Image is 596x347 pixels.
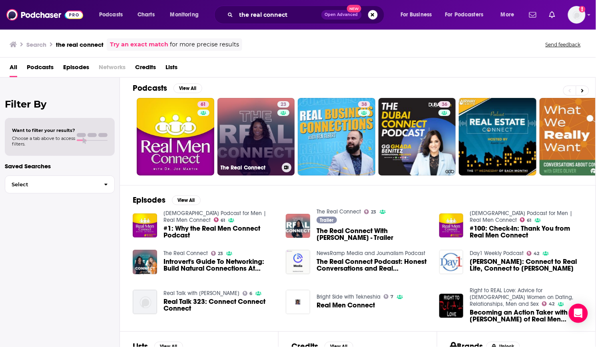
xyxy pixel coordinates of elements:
h3: the real connect [56,41,104,48]
img: The Real Connect Podcast: Honest Conversations and Real Connection [286,250,310,274]
a: Becoming an Action Taker with Dr. Joe Martin of Real Men Connect [470,309,583,323]
span: 61 [201,101,206,109]
span: 6 [249,292,252,295]
span: The Real Connect With [PERSON_NAME] - Trailer [317,227,430,241]
a: The Real Connect [317,208,361,215]
a: 38 [358,101,370,108]
span: Open Advanced [325,13,358,17]
button: View All [172,195,201,205]
a: The Real Connect With Tamika Carlton - Trailer [317,227,430,241]
a: 36 [379,98,456,175]
h2: Podcasts [133,83,167,93]
span: For Business [401,9,432,20]
a: 6 [243,291,253,296]
a: #100: Check-In: Thank You from Real Men Connect [470,225,583,239]
span: [PERSON_NAME]: Connect to Real Life, Connect to [PERSON_NAME] [470,258,583,272]
a: Real Talk with Ashley [163,290,239,297]
svg: Add a profile image [579,6,586,12]
span: For Podcasters [445,9,484,20]
span: Select [5,182,98,187]
span: 61 [527,219,532,222]
a: Bright Side with Tekneshia [317,293,381,300]
button: Open AdvancedNew [321,10,362,20]
span: 23 [371,210,377,214]
button: Select [5,175,115,193]
button: Show profile menu [568,6,586,24]
a: 42 [527,251,540,256]
p: Saved Searches [5,162,115,170]
a: PodcastsView All [133,83,202,93]
span: Networks [99,61,126,77]
img: Becoming an Action Taker with Dr. Joe Martin of Real Men Connect [439,294,464,318]
h2: Episodes [133,195,165,205]
img: Real Men Connect [286,290,310,314]
span: 36 [442,101,447,109]
span: Logged in as WorldWide452 [568,6,586,24]
span: #1: Why the Real Men Connect Podcast [163,225,277,239]
span: Credits [135,61,156,77]
a: Show notifications dropdown [546,8,558,22]
span: 23 [218,252,223,255]
span: 38 [361,101,367,109]
h2: Filter By [5,98,115,110]
a: Christian Podcast for Men | Real Men Connect [470,210,572,223]
a: Right to REAL Love: Advice for Christian Women on Dating, Relationships, Men and Sex [470,287,573,307]
span: for more precise results [170,40,239,49]
a: The Real Connect Podcast: Honest Conversations and Real Connection [317,258,430,272]
button: open menu [395,8,442,21]
span: 7 [391,295,394,299]
a: 7 [384,294,394,299]
a: Lists [165,61,177,77]
a: NewsRamp Media and Journalism Podcast [317,250,425,257]
div: Open Intercom Messenger [569,304,588,323]
img: Introvert's Guide To Networking: Build Natural Connections At Business Events | The Real Connect [133,250,157,274]
a: Episodes [63,61,89,77]
img: User Profile [568,6,586,24]
span: Real Talk 323: Connect Connect Connect [163,298,277,312]
img: #1: Why the Real Men Connect Podcast [133,213,157,238]
span: Trailer [320,218,334,223]
a: 42 [542,301,555,306]
a: 38 [298,98,375,175]
img: Real Talk 323: Connect Connect Connect [133,290,157,314]
button: Send feedback [543,41,583,48]
a: 61 [214,217,225,222]
span: More [501,9,514,20]
a: 61 [197,101,209,108]
img: The Real Connect With Tamika Carlton - Trailer [286,214,310,238]
span: 42 [534,252,540,255]
img: Podchaser - Follow, Share and Rate Podcasts [6,7,83,22]
span: Podcasts [99,9,123,20]
span: 61 [221,219,225,222]
img: #100: Check-In: Thank You from Real Men Connect [439,213,464,238]
a: Hardy Kim: Connect to Real Life, Connect to Jesus [470,258,583,272]
span: Monitoring [170,9,199,20]
button: open menu [440,8,495,21]
a: 61 [137,98,214,175]
span: Real Men Connect [317,302,375,309]
h3: Search [26,41,46,48]
span: Charts [138,9,155,20]
a: EpisodesView All [133,195,201,205]
a: 23 [364,209,377,214]
span: All [10,61,17,77]
a: 23The Real Connect [217,98,295,175]
a: Charts [132,8,159,21]
img: Hardy Kim: Connect to Real Life, Connect to Jesus [439,250,464,274]
a: 36 [439,101,450,108]
h3: The Real Connect [221,164,279,171]
a: Christian Podcast for Men | Real Men Connect [163,210,266,223]
span: New [347,5,361,12]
